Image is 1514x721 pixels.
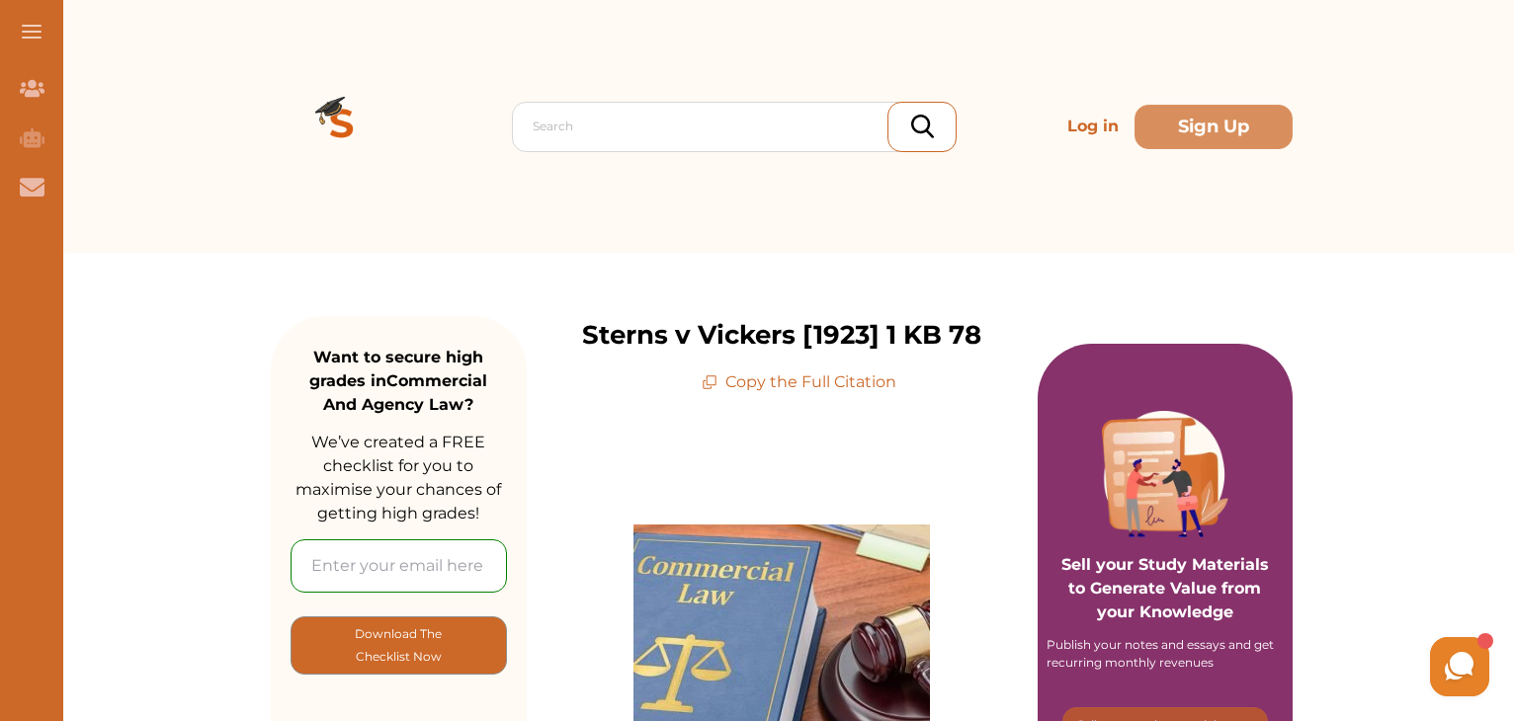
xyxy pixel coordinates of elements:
iframe: HelpCrunch [1040,632,1494,701]
img: search_icon [911,115,934,138]
img: Logo [271,55,413,198]
p: Copy the Full Citation [702,370,896,394]
button: Sign Up [1135,105,1293,149]
p: Download The Checklist Now [331,622,466,669]
input: Enter your email here [291,539,507,593]
p: Sell your Study Materials to Generate Value from your Knowledge [1057,498,1274,624]
button: [object Object] [291,616,507,675]
p: Sterns v Vickers [1923] 1 KB 78 [582,316,981,355]
img: Purple card image [1102,411,1228,537]
p: Log in [1059,107,1127,146]
strong: Want to secure high grades in Commercial And Agency Law ? [309,348,487,414]
span: We’ve created a FREE checklist for you to maximise your chances of getting high grades! [295,433,501,522]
